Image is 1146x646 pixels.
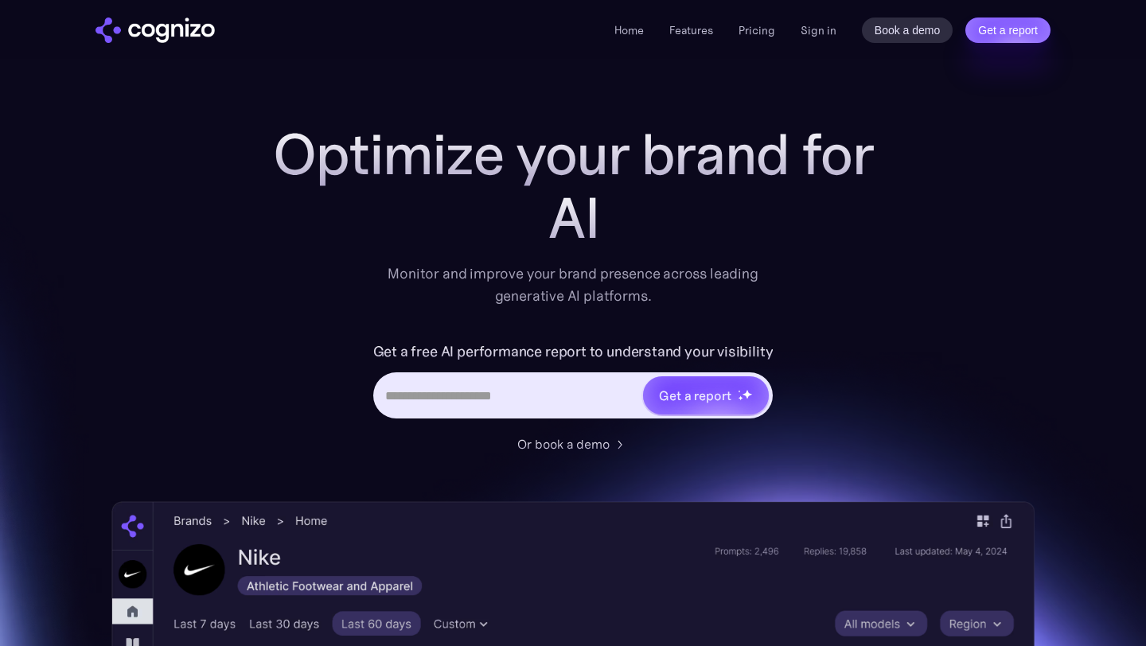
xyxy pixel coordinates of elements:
[517,434,629,453] a: Or book a demo
[614,23,644,37] a: Home
[669,23,713,37] a: Features
[801,21,836,40] a: Sign in
[965,18,1050,43] a: Get a report
[659,386,731,405] div: Get a report
[95,18,215,43] a: home
[255,123,891,186] h1: Optimize your brand for
[373,339,774,364] label: Get a free AI performance report to understand your visibility
[742,389,752,399] img: star
[373,339,774,426] form: Hero URL Input Form
[739,23,775,37] a: Pricing
[862,18,953,43] a: Book a demo
[738,390,740,392] img: star
[377,263,769,307] div: Monitor and improve your brand presence across leading generative AI platforms.
[738,395,743,401] img: star
[95,18,215,43] img: cognizo logo
[641,375,770,416] a: Get a reportstarstarstar
[255,186,891,250] div: AI
[517,434,610,453] div: Or book a demo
